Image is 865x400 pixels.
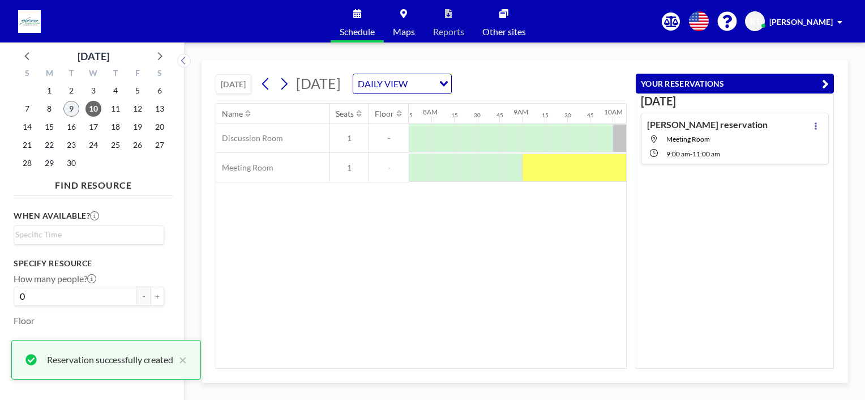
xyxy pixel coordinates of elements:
[130,137,145,153] span: Friday, September 26, 2025
[296,75,341,92] span: [DATE]
[19,137,35,153] span: Sunday, September 21, 2025
[152,101,168,117] span: Saturday, September 13, 2025
[19,119,35,135] span: Sunday, September 14, 2025
[14,258,164,269] h3: Specify resource
[542,112,549,119] div: 15
[130,119,145,135] span: Friday, September 19, 2025
[222,109,243,119] div: Name
[152,137,168,153] span: Saturday, September 27, 2025
[641,94,829,108] h3: [DATE]
[423,108,438,116] div: 8AM
[108,83,123,99] span: Thursday, September 4, 2025
[636,74,834,93] button: YOUR RESERVATIONS
[690,150,692,158] span: -
[216,163,273,173] span: Meeting Room
[356,76,410,91] span: DAILY VIEW
[15,228,157,241] input: Search for option
[108,137,123,153] span: Thursday, September 25, 2025
[108,119,123,135] span: Thursday, September 18, 2025
[433,27,464,36] span: Reports
[41,137,57,153] span: Monday, September 22, 2025
[604,108,623,116] div: 10AM
[137,287,151,306] button: -
[47,353,173,367] div: Reservation successfully created
[85,83,101,99] span: Wednesday, September 3, 2025
[692,150,720,158] span: 11:00 AM
[587,112,594,119] div: 45
[406,112,413,119] div: 45
[666,150,690,158] span: 9:00 AM
[340,27,375,36] span: Schedule
[152,119,168,135] span: Saturday, September 20, 2025
[14,338,32,349] label: Type
[375,109,394,119] div: Floor
[216,133,283,143] span: Discussion Room
[666,135,710,143] span: Meeting Room
[130,101,145,117] span: Friday, September 12, 2025
[85,101,101,117] span: Wednesday, September 10, 2025
[18,10,41,33] img: organization-logo
[83,67,105,82] div: W
[336,109,354,119] div: Seats
[152,83,168,99] span: Saturday, September 6, 2025
[19,101,35,117] span: Sunday, September 7, 2025
[451,112,458,119] div: 15
[126,67,148,82] div: F
[14,273,96,284] label: How many people?
[63,119,79,135] span: Tuesday, September 16, 2025
[41,119,57,135] span: Monday, September 15, 2025
[750,16,760,27] span: KT
[85,119,101,135] span: Wednesday, September 17, 2025
[104,67,126,82] div: T
[330,133,369,143] span: 1
[482,27,526,36] span: Other sites
[496,112,503,119] div: 45
[14,226,164,243] div: Search for option
[78,48,109,64] div: [DATE]
[369,133,409,143] span: -
[353,74,451,93] div: Search for option
[216,74,251,94] button: [DATE]
[769,17,833,27] span: [PERSON_NAME]
[41,155,57,171] span: Monday, September 29, 2025
[411,76,432,91] input: Search for option
[41,101,57,117] span: Monday, September 8, 2025
[173,353,187,367] button: close
[41,83,57,99] span: Monday, September 1, 2025
[16,67,38,82] div: S
[14,175,173,191] h4: FIND RESOURCE
[19,155,35,171] span: Sunday, September 28, 2025
[14,315,35,326] label: Floor
[63,83,79,99] span: Tuesday, September 2, 2025
[63,137,79,153] span: Tuesday, September 23, 2025
[564,112,571,119] div: 30
[61,67,83,82] div: T
[38,67,61,82] div: M
[369,163,409,173] span: -
[647,119,768,130] h4: [PERSON_NAME] reservation
[85,137,101,153] span: Wednesday, September 24, 2025
[130,83,145,99] span: Friday, September 5, 2025
[148,67,170,82] div: S
[63,155,79,171] span: Tuesday, September 30, 2025
[513,108,528,116] div: 9AM
[393,27,415,36] span: Maps
[330,163,369,173] span: 1
[63,101,79,117] span: Tuesday, September 9, 2025
[474,112,481,119] div: 30
[108,101,123,117] span: Thursday, September 11, 2025
[151,287,164,306] button: +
